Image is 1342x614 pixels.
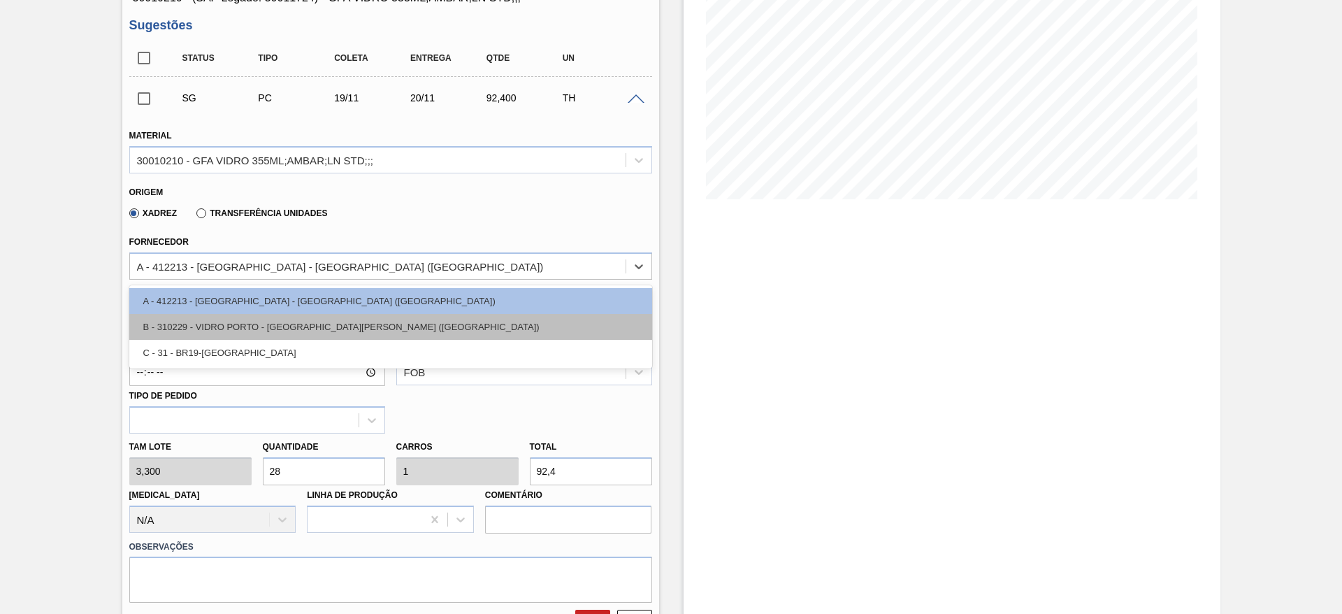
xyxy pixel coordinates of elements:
[254,92,339,103] div: Pedido de Compra
[559,53,644,63] div: UN
[137,260,544,272] div: A - 412213 - [GEOGRAPHIC_DATA] - [GEOGRAPHIC_DATA] ([GEOGRAPHIC_DATA])
[129,340,652,366] div: C - 31 - BR19-[GEOGRAPHIC_DATA]
[129,237,189,247] label: Fornecedor
[129,131,172,141] label: Material
[307,490,398,500] label: Linha de Produção
[331,53,415,63] div: Coleta
[483,53,568,63] div: Qtde
[196,208,327,218] label: Transferência Unidades
[530,442,557,452] label: Total
[559,92,644,103] div: TH
[129,490,200,500] label: [MEDICAL_DATA]
[179,53,264,63] div: Status
[129,391,197,401] label: Tipo de pedido
[129,314,652,340] div: B - 310229 - VIDRO PORTO - [GEOGRAPHIC_DATA][PERSON_NAME] ([GEOGRAPHIC_DATA])
[129,288,652,314] div: A - 412213 - [GEOGRAPHIC_DATA] - [GEOGRAPHIC_DATA] ([GEOGRAPHIC_DATA])
[263,442,319,452] label: Quantidade
[407,53,491,63] div: Entrega
[485,485,652,506] label: Comentário
[129,537,652,557] label: Observações
[483,92,568,103] div: 92,400
[404,366,426,378] div: FOB
[137,154,373,166] div: 30010210 - GFA VIDRO 355ML;AMBAR;LN STD;;;
[407,92,491,103] div: 20/11/2025
[396,442,433,452] label: Carros
[129,187,164,197] label: Origem
[179,92,264,103] div: Sugestão Criada
[129,18,652,33] h3: Sugestões
[129,437,252,457] label: Tam lote
[129,208,178,218] label: Xadrez
[331,92,415,103] div: 19/11/2025
[254,53,339,63] div: Tipo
